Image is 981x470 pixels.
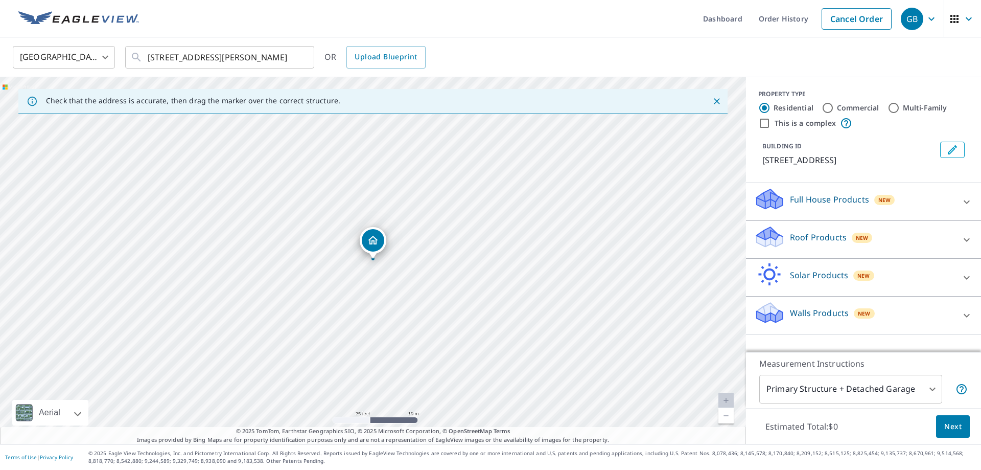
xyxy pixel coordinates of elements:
[754,187,973,216] div: Full House ProductsNew
[449,427,492,435] a: OpenStreetMap
[790,231,847,243] p: Roof Products
[759,375,942,404] div: Primary Structure + Detached Garage
[775,118,836,128] label: This is a complex
[718,393,734,408] a: Current Level 20, Zoom In Disabled
[710,95,723,108] button: Close
[360,227,386,259] div: Dropped pin, building 1, Residential property, 43466 Wiley Creek Dr Sweet Home, OR 97386
[857,272,870,280] span: New
[148,43,293,72] input: Search by address or latitude-longitude
[790,307,849,319] p: Walls Products
[955,383,968,395] span: Your report will include the primary structure and a detached garage if one exists.
[40,454,73,461] a: Privacy Policy
[837,103,879,113] label: Commercial
[754,263,973,292] div: Solar ProductsNew
[754,301,973,330] div: Walls ProductsNew
[12,400,88,426] div: Aerial
[5,454,37,461] a: Terms of Use
[901,8,923,30] div: GB
[88,450,976,465] p: © 2025 Eagle View Technologies, Inc. and Pictometry International Corp. All Rights Reserved. Repo...
[903,103,947,113] label: Multi-Family
[762,154,936,166] p: [STREET_ADDRESS]
[790,193,869,206] p: Full House Products
[762,142,802,150] p: BUILDING ID
[936,415,970,438] button: Next
[13,43,115,72] div: [GEOGRAPHIC_DATA]
[36,400,63,426] div: Aerial
[236,427,510,436] span: © 2025 TomTom, Earthstar Geographics SIO, © 2025 Microsoft Corporation, ©
[944,420,962,433] span: Next
[822,8,892,30] a: Cancel Order
[878,196,891,204] span: New
[718,408,734,423] a: Current Level 20, Zoom Out
[494,427,510,435] a: Terms
[759,357,968,370] p: Measurement Instructions
[346,46,425,69] a: Upload Blueprint
[18,11,139,27] img: EV Logo
[790,269,848,281] p: Solar Products
[758,89,969,99] div: PROPERTY TYPE
[940,142,965,158] button: Edit building 1
[324,46,426,69] div: OR
[46,96,340,105] p: Check that the address is accurate, then drag the marker over the correct structure.
[774,103,813,113] label: Residential
[355,51,417,63] span: Upload Blueprint
[757,415,846,438] p: Estimated Total: $0
[858,309,871,318] span: New
[856,234,869,242] span: New
[5,454,73,460] p: |
[754,225,973,254] div: Roof ProductsNew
